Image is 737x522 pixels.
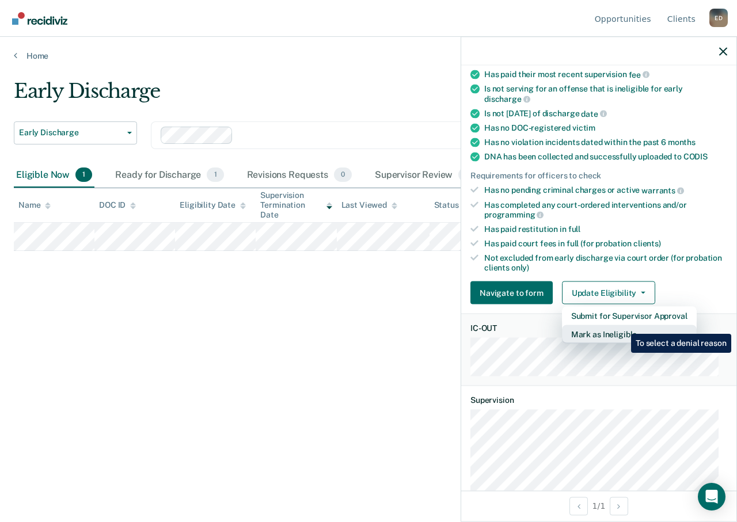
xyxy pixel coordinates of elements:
button: Mark as Ineligible [562,325,697,344]
div: Requirements for officers to check [470,171,727,181]
div: Status [434,200,459,210]
span: 1 [75,167,92,182]
span: clients) [633,238,661,247]
div: Has no pending criminal charges or active [484,185,727,196]
div: Not excluded from early discharge via court order (for probation clients [484,253,727,272]
div: Revisions Requests [245,163,354,188]
span: 0 [334,167,352,182]
button: Profile dropdown button [709,9,728,27]
div: Name [18,200,51,210]
div: DNA has been collected and successfully uploaded to [484,152,727,162]
div: E D [709,9,728,27]
div: 1 / 1 [461,490,736,521]
dt: Supervision [470,395,727,405]
button: Previous Opportunity [569,497,588,515]
div: Early Discharge [14,79,677,112]
a: Navigate to form link [470,281,557,304]
div: Has paid restitution in [484,224,727,234]
div: Last Viewed [341,200,397,210]
span: victim [572,123,595,132]
span: date [581,109,606,118]
span: fee [629,70,649,79]
a: Home [14,51,723,61]
span: programming [484,210,544,219]
span: months [668,138,696,147]
button: Navigate to form [470,281,553,304]
span: Early Discharge [19,128,123,138]
span: only) [511,262,529,272]
div: Eligibility Date [180,200,246,210]
div: Has paid their most recent supervision [484,69,727,79]
span: full [568,224,580,234]
span: discharge [484,94,530,103]
span: warrants [641,185,684,195]
div: Is not serving for an offense that is ineligible for early [484,84,727,104]
div: Supervision Termination Date [260,190,332,219]
div: Supervisor Review [373,163,479,188]
div: Open Intercom Messenger [698,483,725,510]
div: Has no violation incidents dated within the past 6 [484,138,727,147]
div: DOC ID [99,200,136,210]
div: Dropdown Menu [562,307,697,344]
div: Ready for Discharge [113,163,226,188]
dt: IC-OUT [470,323,727,333]
button: Next Opportunity [610,497,628,515]
div: Eligible Now [14,163,94,188]
img: Recidiviz [12,12,67,25]
button: Submit for Supervisor Approval [562,307,697,325]
span: 0 [458,167,476,182]
div: Has no DOC-registered [484,123,727,133]
div: Has paid court fees in full (for probation [484,238,727,248]
div: Is not [DATE] of discharge [484,108,727,119]
div: Has completed any court-ordered interventions and/or [484,200,727,219]
span: 1 [207,167,223,182]
button: Update Eligibility [562,281,655,304]
span: CODIS [683,152,708,161]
